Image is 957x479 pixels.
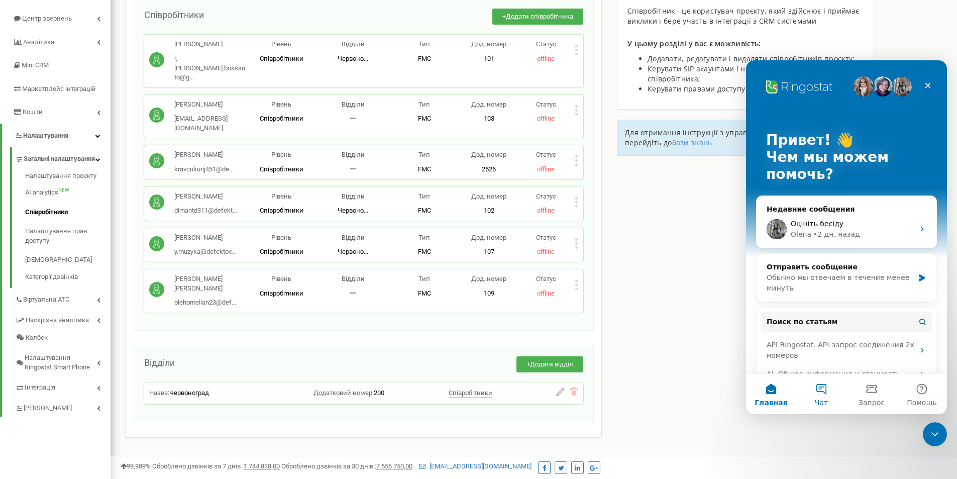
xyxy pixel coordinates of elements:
[536,193,556,200] span: Статус
[537,248,555,255] span: offline
[418,101,430,108] span: Тип
[418,248,431,255] span: FMC
[627,39,761,48] span: У цьому розділі у вас є можливість:
[260,248,303,255] span: Співробітники
[460,206,517,216] p: 102
[536,234,556,241] span: Статус
[460,54,517,64] p: 101
[376,462,412,470] u: 7 556 750,00
[174,207,237,214] span: dimantd311@defekt...
[260,165,303,173] span: Співробітники
[174,248,236,255] span: y.muzyka@defektov...
[648,84,843,93] span: Керувати правами доступу співробітників до проєкту.
[460,289,517,299] p: 109
[15,397,111,417] a: [PERSON_NAME]
[313,389,374,397] span: Додатковий номер:
[174,40,246,49] p: [PERSON_NAME]
[648,64,809,83] span: Керувати SIP акаунтами і номерами кожного співробітника;
[460,114,517,124] p: 103
[271,234,291,241] span: Рівень
[418,234,430,241] span: Тип
[374,389,384,397] span: 200
[23,38,54,46] span: Аналiтика
[24,154,95,164] span: Загальні налаштування
[746,60,947,414] iframe: Intercom live chat
[23,108,43,116] span: Кошти
[271,193,291,200] span: Рівень
[923,422,947,446] iframe: Intercom live chat
[536,101,556,108] span: Статус
[174,100,246,110] p: [PERSON_NAME]
[338,248,368,255] span: Червоно...
[471,151,506,158] span: Дод. номер
[460,247,517,257] p: 107
[174,55,245,81] span: r.[PERSON_NAME].bossauto@g...
[342,151,365,158] span: Відділи
[121,462,151,470] span: 99,989%
[537,165,555,173] span: offline
[149,389,169,397] span: Назва:
[418,165,431,173] span: FMC
[25,250,111,270] a: [DEMOGRAPHIC_DATA]
[418,55,431,62] span: FMC
[506,13,573,20] span: Додати співробітника
[174,150,234,160] p: [PERSON_NAME]
[271,40,291,48] span: Рівень
[144,357,175,368] span: Відділи
[169,389,209,397] span: Червоноград
[625,128,860,147] span: Для отримання інструкції з управління співробітниками проєкту перейдіть до
[350,290,356,297] span: 一
[672,138,712,147] a: бази знань
[536,40,556,48] span: Статус
[15,329,111,347] a: Колбек
[26,333,48,343] span: Колбек
[174,299,236,306] span: olehomelian23@def...
[174,165,234,173] span: kravcukurij451@de...
[152,462,280,470] span: Оброблено дзвінків за 7 днів :
[260,290,303,297] span: Співробітники
[15,346,111,376] a: Налаштування Ringostat Smart Phone
[418,151,430,158] span: Тип
[26,316,89,325] span: Наскрізна аналітика
[471,275,506,282] span: Дод. номер
[15,376,111,397] a: Інтеграція
[418,40,430,48] span: Тип
[627,6,859,26] span: Співробітник - це користувач проєкту, який здійснює і приймає виклики і бере участь в інтеграції ...
[271,151,291,158] span: Рівень
[271,275,291,282] span: Рівень
[471,234,506,241] span: Дод. номер
[350,165,356,173] span: 一
[25,383,55,393] span: Інтеграція
[25,270,111,282] a: Категорії дзвінків
[174,192,237,202] p: [PERSON_NAME]
[648,54,855,63] span: Додавати, редагувати і видаляти співробітників проєкту;
[460,165,517,174] p: 2526
[516,356,583,373] button: +Додати відділ
[22,15,72,22] span: Центр звернень
[471,40,506,48] span: Дод. номер
[15,309,111,329] a: Наскрізна аналітика
[418,275,430,282] span: Тип
[281,462,412,470] span: Оброблено дзвінків за 30 днів :
[418,207,431,214] span: FMC
[22,85,96,92] span: Маркетплейс інтеграцій
[25,353,97,372] span: Налаштування Ringostat Smart Phone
